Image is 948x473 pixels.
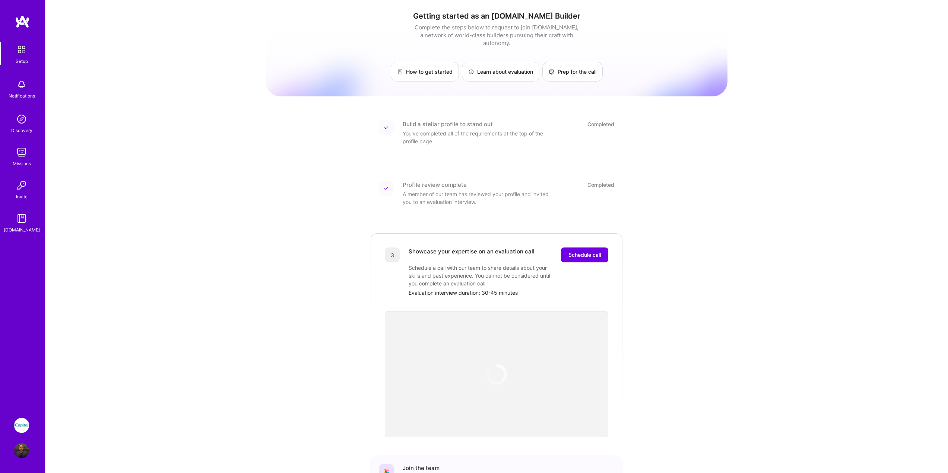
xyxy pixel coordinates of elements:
div: Discovery [11,127,32,134]
img: How to get started [397,69,403,75]
div: Showcase your expertise on an evaluation call [409,247,535,262]
img: iCapital: Building an Alternative Investment Marketplace [14,418,29,433]
div: You've completed all of the requirements at the top of the profile page. [403,130,552,145]
div: Setup [16,57,28,65]
a: Learn about evaluation [462,62,539,82]
img: logo [15,15,30,28]
div: Build a stellar profile to stand out [403,120,493,128]
div: Profile review complete [403,181,467,189]
h1: Getting started as an [DOMAIN_NAME] Builder [266,12,727,20]
img: discovery [14,112,29,127]
div: Schedule a call with our team to share details about your skills and past experience. You cannot ... [409,264,558,287]
img: Invite [14,178,29,193]
img: loading [482,359,511,389]
div: 3 [385,247,400,262]
div: Completed [587,120,614,128]
button: Schedule call [561,247,608,262]
a: How to get started [391,62,459,82]
img: Completed [384,186,389,191]
div: A member of our team has reviewed your profile and invited you to an evaluation interview. [403,190,552,206]
div: Notifications [9,92,35,100]
img: bell [14,77,29,92]
div: [DOMAIN_NAME] [4,226,40,234]
div: Join the team [403,464,440,472]
a: User Avatar [12,443,31,458]
span: Schedule call [568,251,601,259]
img: setup [14,42,29,57]
a: Prep for the call [542,62,603,82]
img: User Avatar [14,443,29,458]
div: Invite [16,193,28,201]
img: Prep for the call [549,69,555,75]
div: Complete the steps below to request to join [DOMAIN_NAME], a network of world-class builders purs... [413,23,580,47]
div: Missions [13,160,31,167]
iframe: video [385,311,608,437]
img: Completed [384,125,389,130]
a: iCapital: Building an Alternative Investment Marketplace [12,418,31,433]
img: teamwork [14,145,29,160]
div: Completed [587,181,614,189]
img: guide book [14,211,29,226]
img: Learn about evaluation [468,69,474,75]
div: Evaluation interview duration: 30-45 minutes [409,289,608,297]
